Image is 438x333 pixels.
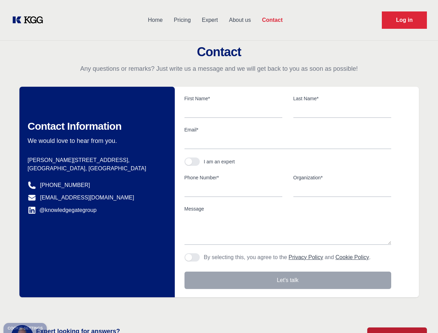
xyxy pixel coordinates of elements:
a: Request Demo [382,11,427,29]
h2: Contact Information [28,120,164,133]
a: About us [223,11,256,29]
label: Phone Number* [184,174,282,181]
p: [GEOGRAPHIC_DATA], [GEOGRAPHIC_DATA] [28,164,164,173]
label: Email* [184,126,391,133]
button: Let's talk [184,272,391,289]
a: @knowledgegategroup [28,206,97,214]
a: Home [142,11,168,29]
a: KOL Knowledge Platform: Talk to Key External Experts (KEE) [11,15,49,26]
a: [EMAIL_ADDRESS][DOMAIN_NAME] [40,194,134,202]
label: Message [184,205,391,212]
a: Privacy Policy [289,254,323,260]
a: [PHONE_NUMBER] [40,181,90,189]
label: First Name* [184,95,282,102]
h2: Contact [8,45,430,59]
div: Cookie settings [8,326,43,330]
a: Cookie Policy [335,254,369,260]
label: Organization* [293,174,391,181]
p: Any questions or remarks? Just write us a message and we will get back to you as soon as possible! [8,65,430,73]
p: [PERSON_NAME][STREET_ADDRESS], [28,156,164,164]
p: We would love to hear from you. [28,137,164,145]
p: By selecting this, you agree to the and . [204,253,371,262]
div: I am an expert [204,158,235,165]
iframe: Chat Widget [403,300,438,333]
a: Contact [256,11,288,29]
label: Last Name* [293,95,391,102]
a: Expert [196,11,223,29]
a: Pricing [168,11,196,29]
